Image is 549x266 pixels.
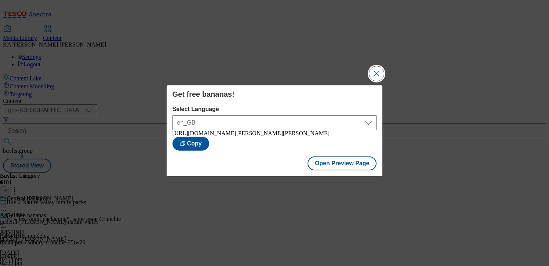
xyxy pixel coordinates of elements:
[167,85,383,176] div: Modal
[172,130,377,137] div: [URL][DOMAIN_NAME][PERSON_NAME][PERSON_NAME]
[308,156,377,170] button: Open Preview Page
[172,106,377,112] label: Select Language
[172,137,209,151] button: Copy
[369,66,384,81] button: Close Modal
[172,90,377,99] h4: Get free bananas!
